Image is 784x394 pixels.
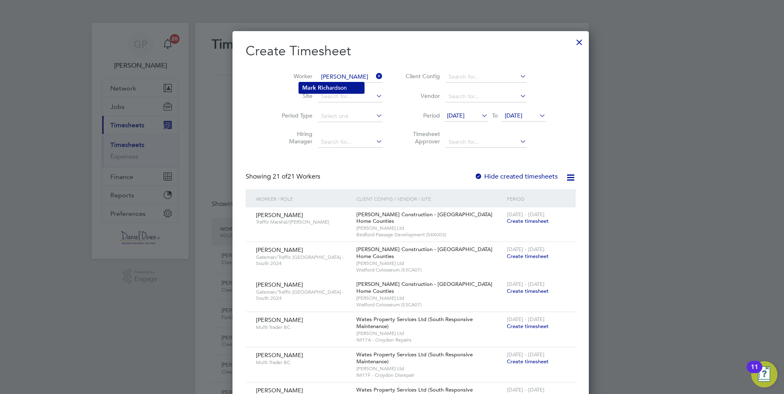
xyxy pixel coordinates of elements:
span: [PERSON_NAME] Ltd [356,260,503,267]
label: Client Config [403,72,440,80]
span: [DATE] - [DATE] [507,316,545,323]
label: Period Type [276,112,312,119]
input: Search for... [318,136,383,148]
input: Search for... [446,71,526,83]
span: Watford Colosseum (53CA07) [356,267,503,273]
span: [PERSON_NAME] [256,351,303,359]
span: Create timesheet [507,217,549,224]
div: Client Config / Vendor / Site [354,189,505,208]
input: Search for... [446,136,526,148]
span: [PERSON_NAME] Ltd [356,295,503,301]
label: Vendor [403,92,440,100]
span: [DATE] - [DATE] [507,281,545,288]
span: [DATE] - [DATE] [507,386,545,393]
span: [PERSON_NAME] [256,281,303,288]
span: [PERSON_NAME] Ltd [356,225,503,231]
div: Showing [246,172,322,181]
span: IM17F - Croydon Disrepair [356,372,503,378]
input: Search for... [318,71,383,83]
span: Wates Property Services Ltd (South Responsive Maintenance) [356,316,473,330]
span: 21 of [273,172,287,181]
b: Rich [318,84,329,91]
span: Create timesheet [507,253,549,260]
span: [PERSON_NAME] [256,387,303,394]
span: [PERSON_NAME] Construction - [GEOGRAPHIC_DATA] Home Counties [356,211,492,225]
span: [PERSON_NAME] [256,316,303,324]
input: Search for... [318,91,383,102]
span: To [490,110,500,121]
span: [PERSON_NAME] [256,246,303,254]
span: [PERSON_NAME] Ltd [356,365,503,372]
input: Select one [318,111,383,122]
label: Hide created timesheets [474,172,558,181]
span: Create timesheet [507,323,549,330]
span: 21 Workers [273,172,320,181]
span: [PERSON_NAME] Ltd [356,330,503,337]
label: Timesheet Approver [403,130,440,145]
span: Watford Colosseum (53CA07) [356,301,503,308]
span: [PERSON_NAME] Construction - [GEOGRAPHIC_DATA] Home Counties [356,281,492,294]
span: [DATE] - [DATE] [507,351,545,358]
span: Multi-Trader BC [256,359,350,366]
span: Traffic Marshal/[PERSON_NAME] [256,219,350,225]
label: Site [276,92,312,100]
li: ardson [299,82,364,93]
label: Worker [276,72,312,80]
input: Search for... [446,91,526,102]
span: Create timesheet [507,358,549,365]
div: 11 [751,367,758,378]
button: Open Resource Center, 11 new notifications [751,361,777,387]
span: [PERSON_NAME] [256,211,303,219]
span: IM17A - Croydon Repairs [356,337,503,343]
span: [PERSON_NAME] Construction - [GEOGRAPHIC_DATA] Home Counties [356,246,492,260]
label: Period [403,112,440,119]
span: Multi-Trader BC [256,324,350,331]
span: [DATE] - [DATE] [507,246,545,253]
span: [DATE] [447,112,465,119]
span: Bedford Passage Development (54X003) [356,231,503,238]
h2: Create Timesheet [246,43,576,60]
span: Create timesheet [507,288,549,294]
span: Gateman/Traffic [GEOGRAPHIC_DATA] - South 2024 [256,254,350,267]
b: Mark [302,84,316,91]
span: Wates Property Services Ltd (South Responsive Maintenance) [356,351,473,365]
span: [DATE] - [DATE] [507,211,545,218]
span: [DATE] [505,112,522,119]
span: Gateman/Traffic [GEOGRAPHIC_DATA] - South 2024 [256,289,350,301]
label: Hiring Manager [276,130,312,145]
div: Worker / Role [254,189,354,208]
div: Period [505,189,567,208]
